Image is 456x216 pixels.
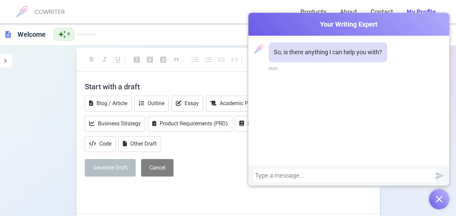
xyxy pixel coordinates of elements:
span: format_quote [172,56,180,64]
span: auto_awesome [58,30,66,38]
b: My Profile [407,8,436,16]
span: looks_two [146,56,154,64]
img: brand logo [14,3,30,20]
img: Send [436,172,444,180]
button: Generate Draft [85,159,136,177]
button: Blog / Article [85,96,132,112]
a: Products [300,2,326,22]
p: So, is there anything I can help you with? [274,48,382,57]
span: format_underlined [114,56,122,64]
span: Your Writing Expert [248,20,449,29]
h6: COWRITER [34,9,65,15]
button: Outline [134,96,169,112]
a: About [340,2,357,22]
span: looks_3 [159,56,167,64]
span: looks_one [133,56,141,64]
h6: Click to edit title [15,28,48,41]
button: Product Requirements (PRD) [148,116,232,132]
span: 0 [68,31,70,38]
span: 05:25 [269,64,277,74]
a: Contact [371,2,393,22]
span: format_list_numbered [191,56,199,64]
span: description [4,30,12,38]
span: format_bold [87,56,96,64]
button: Cancel [141,159,173,177]
button: Essay [171,96,203,112]
span: code [231,56,239,64]
button: Academic Paper [206,96,263,112]
h4: Start with a draft [85,79,372,95]
span: format_italic [101,56,109,64]
button: Book Report [235,116,281,132]
button: Business Strategy [85,116,145,132]
span: format_list_bulleted [204,56,212,64]
img: Open chat [436,196,442,203]
button: Other Draft [118,136,161,152]
span: checklist [217,56,225,64]
a: My Profile [407,2,436,22]
img: profile [252,42,265,56]
button: Code [85,136,116,152]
